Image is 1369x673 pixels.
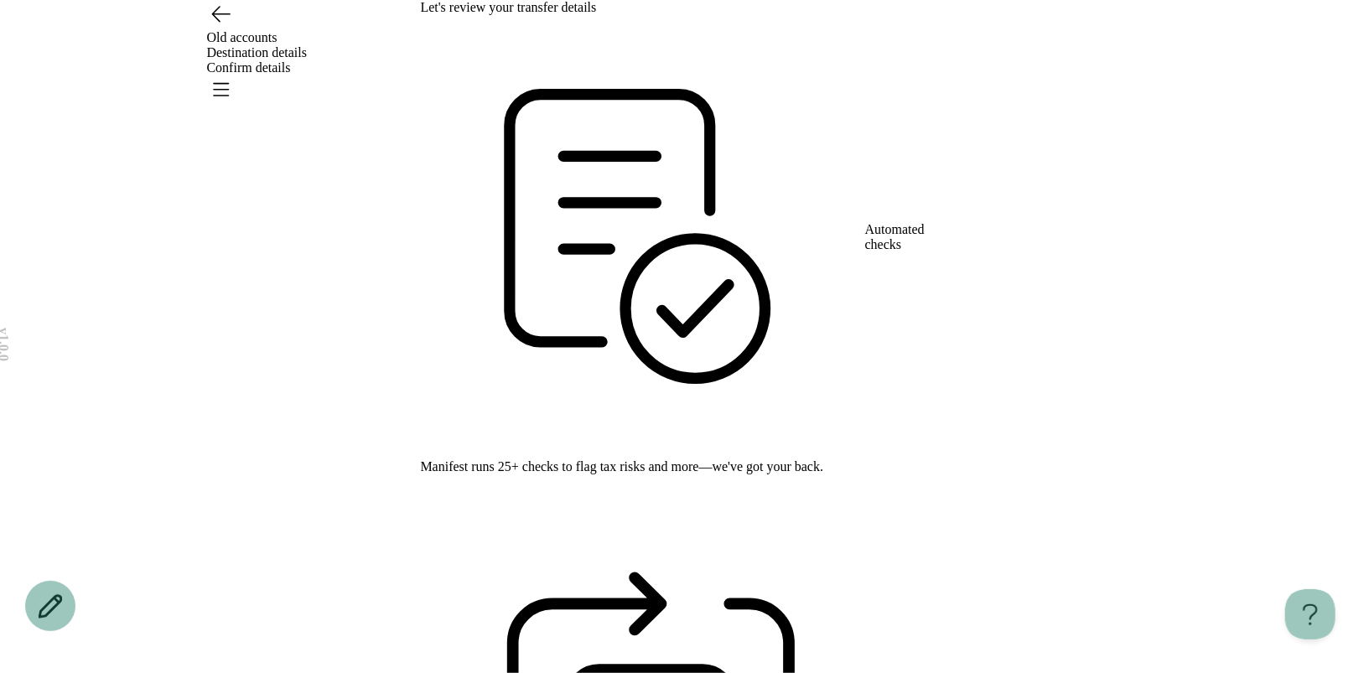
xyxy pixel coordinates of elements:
p: Manifest runs 25+ checks to flag tax risks and more—we've got your back. [421,459,949,474]
h3: Automated checks [865,222,949,252]
span: Old accounts [207,30,277,44]
span: Confirm details [207,60,291,75]
iframe: Toggle Customer Support [1285,589,1335,639]
span: Destination details [207,45,308,60]
button: Open menu [207,75,234,102]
